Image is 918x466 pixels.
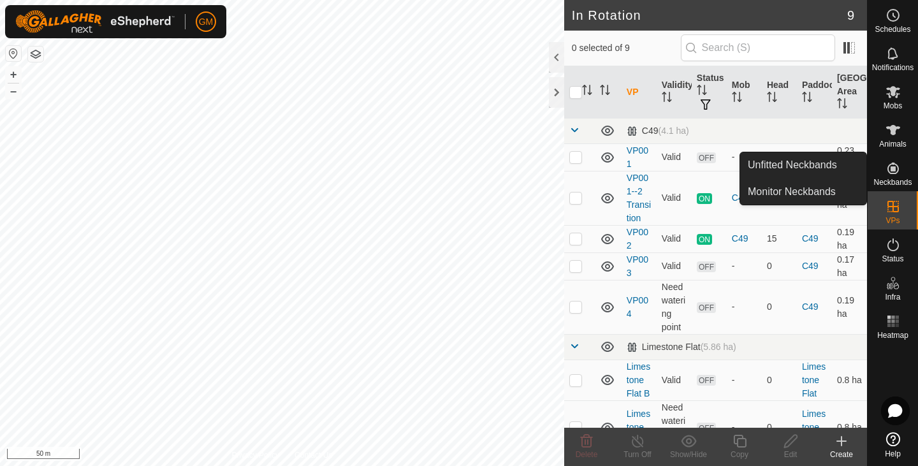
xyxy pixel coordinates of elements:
th: Validity [657,66,692,119]
a: VP001 [627,145,648,169]
span: Help [885,450,901,458]
td: 0.17 ha [832,252,867,280]
span: (5.86 ha) [701,342,736,352]
span: Unfitted Neckbands [748,157,837,173]
span: Heatmap [877,331,908,339]
a: VP001--2 Transition [627,173,651,223]
p-sorticon: Activate to sort [582,87,592,97]
span: Delete [576,450,598,459]
span: OFF [697,152,716,163]
td: 0 [762,400,797,455]
span: OFF [697,261,716,272]
span: ON [697,193,712,204]
span: Mobs [884,102,902,110]
p-sorticon: Activate to sort [600,87,610,97]
th: Mob [727,66,762,119]
a: VP004 [627,295,648,319]
p-sorticon: Activate to sort [732,94,742,104]
span: OFF [697,375,716,386]
a: C49 [802,261,819,271]
button: Map Layers [28,47,43,62]
a: C49 [802,302,819,312]
div: - [732,374,757,387]
input: Search (S) [681,34,835,61]
div: - [732,300,757,314]
a: Limestone Flat C [627,409,650,446]
div: Create [816,449,867,460]
td: Valid [657,360,692,400]
span: (4.1 ha) [659,126,689,136]
div: Show/Hide [663,449,714,460]
div: Limestone Flat [627,342,736,353]
td: 0 [762,143,797,171]
a: Limestone Flat [802,361,826,398]
td: 0 [762,280,797,334]
td: 0.19 ha [832,225,867,252]
span: Animals [879,140,907,148]
td: 0 [762,360,797,400]
div: Copy [714,449,765,460]
td: 0.8 ha [832,360,867,400]
button: + [6,67,21,82]
span: GM [199,15,214,29]
div: C49 [627,126,689,136]
button: – [6,84,21,99]
a: Privacy Policy [231,449,279,461]
a: VP003 [627,254,648,278]
p-sorticon: Activate to sort [767,94,777,104]
span: OFF [697,302,716,313]
div: C49 [732,191,757,205]
th: VP [622,66,657,119]
div: - [732,150,757,164]
p-sorticon: Activate to sort [662,94,672,104]
a: Monitor Neckbands [740,179,866,205]
a: Unfitted Neckbands [740,152,866,178]
img: Gallagher Logo [15,10,175,33]
span: ON [697,234,712,245]
th: Head [762,66,797,119]
td: 0 [762,252,797,280]
span: Neckbands [873,178,912,186]
p-sorticon: Activate to sort [802,94,812,104]
td: Valid [657,143,692,171]
p-sorticon: Activate to sort [837,100,847,110]
div: - [732,421,757,434]
div: Edit [765,449,816,460]
span: Infra [885,293,900,301]
td: Need watering point [657,400,692,455]
td: Valid [657,225,692,252]
a: VP002 [627,227,648,251]
span: VPs [885,217,900,224]
a: Limestone Flat [802,409,826,446]
a: Contact Us [295,449,332,461]
td: Valid [657,252,692,280]
span: Status [882,255,903,263]
td: Need watering point [657,280,692,334]
td: Valid [657,171,692,225]
h2: In Rotation [572,8,847,23]
td: 0.8 ha [832,400,867,455]
span: Schedules [875,25,910,33]
span: Monitor Neckbands [748,184,836,200]
th: Status [692,66,727,119]
td: 0.19 ha [832,280,867,334]
span: Notifications [872,64,914,71]
th: [GEOGRAPHIC_DATA] Area [832,66,867,119]
div: Turn Off [612,449,663,460]
th: Paddock [797,66,832,119]
a: C49 [802,233,819,244]
a: Help [868,427,918,463]
td: 0.23 ha [832,143,867,171]
span: 0 selected of 9 [572,41,681,55]
a: Limestone Flat B [627,361,650,398]
td: 15 [762,225,797,252]
div: C49 [732,232,757,245]
span: OFF [697,423,716,433]
p-sorticon: Activate to sort [697,87,707,97]
button: Reset Map [6,46,21,61]
div: - [732,259,757,273]
span: 9 [847,6,854,25]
